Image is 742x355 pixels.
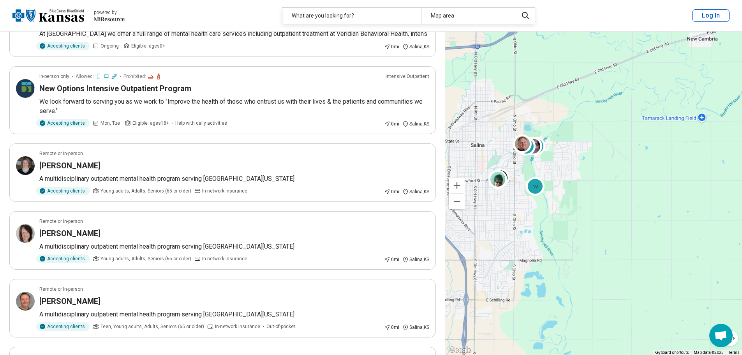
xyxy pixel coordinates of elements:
[384,120,399,127] div: 0 mi
[39,228,100,239] h3: [PERSON_NAME]
[12,6,84,25] img: Blue Cross Blue Shield Kansas
[402,188,429,195] div: Salina , KS
[94,9,125,16] div: powered by
[100,255,191,262] span: Young adults, Adults, Seniors (65 or older)
[384,256,399,263] div: 0 mi
[384,188,399,195] div: 0 mi
[202,187,247,194] span: In-network insurance
[132,120,169,127] span: Eligible: ages 18+
[39,150,83,157] p: Remote or In-person
[39,218,83,225] p: Remote or In-person
[39,83,191,94] h3: New Options Intensive Outpatient Program
[402,43,429,50] div: Salina , KS
[100,42,119,49] span: Ongoing
[175,120,227,127] span: Help with daily activities
[39,160,100,171] h3: [PERSON_NAME]
[39,296,100,307] h3: [PERSON_NAME]
[449,194,465,209] button: Zoom out
[215,323,260,330] span: In-network insurance
[39,286,83,293] p: Remote or In-person
[202,255,247,262] span: In-network insurance
[728,350,740,355] a: Terms (opens in new tab)
[39,174,429,184] p: A multidisciplinary outpatient mental health program serving [GEOGRAPHIC_DATA][US_STATE]
[386,73,429,80] p: Intensive Outpatient
[692,9,730,22] button: Log In
[266,323,295,330] span: Out-of-pocket
[694,350,724,355] span: Map data ©2025
[402,324,429,331] div: Salina , KS
[402,256,429,263] div: Salina , KS
[449,178,465,193] button: Zoom in
[39,242,429,251] p: A multidisciplinary outpatient mental health program serving [GEOGRAPHIC_DATA][US_STATE]
[402,120,429,127] div: Salina , KS
[76,73,94,80] span: Allowed:
[36,254,90,263] div: Accepting clients
[100,323,204,330] span: Teen, Young adults, Adults, Seniors (65 or older)
[421,8,513,24] div: Map area
[39,73,69,80] p: In-person only
[384,43,399,50] div: 0 mi
[131,42,165,49] span: Eligible: ages 0+
[39,310,429,319] p: A multidisciplinary outpatient mental health program serving [GEOGRAPHIC_DATA][US_STATE]
[123,73,146,80] span: Prohibited:
[39,97,429,116] p: We look forward to serving you as we work to "Improve the health of those who entrust us with the...
[282,8,421,24] div: What are you looking for?
[39,29,429,39] p: At [GEOGRAPHIC_DATA] we offer a full range of mental health care services including outpatient tr...
[36,42,90,50] div: Accepting clients
[384,324,399,331] div: 0 mi
[100,120,120,127] span: Mon, Tue
[526,177,545,195] div: 10
[36,322,90,331] div: Accepting clients
[100,187,191,194] span: Young adults, Adults, Seniors (65 or older)
[12,6,125,25] a: Blue Cross Blue Shield Kansaspowered by
[36,119,90,127] div: Accepting clients
[709,324,733,347] div: Open chat
[36,187,90,195] div: Accepting clients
